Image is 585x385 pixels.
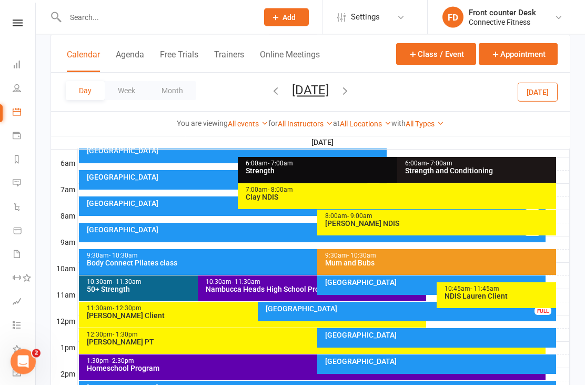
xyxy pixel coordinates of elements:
[340,120,391,128] a: All Locations
[268,160,293,167] span: - 7:00am
[86,174,385,181] div: [GEOGRAPHIC_DATA]
[205,279,424,286] div: 10:30am
[86,312,425,320] div: [PERSON_NAME] Client
[62,10,250,25] input: Search...
[86,253,544,260] div: 9:30am
[469,17,536,27] div: Connective Fitness
[325,253,554,260] div: 9:30am
[405,167,554,175] div: Strength and Conditioning
[11,349,36,374] iframe: Intercom live chat
[67,50,100,72] button: Calendar
[13,101,36,125] a: Calendar
[86,260,544,267] div: Body Connect Pilates class
[86,147,385,155] div: [GEOGRAPHIC_DATA]
[13,125,36,149] a: Payments
[333,119,340,127] strong: at
[51,342,77,355] th: 1pm
[32,349,41,358] span: 2
[325,220,554,228] div: [PERSON_NAME] NDIS
[51,368,77,381] th: 2pm
[86,339,544,346] div: [PERSON_NAME] PT
[268,186,293,194] span: - 8:00am
[325,213,554,220] div: 8:00am
[86,358,544,365] div: 1:30pm
[109,358,134,365] span: - 2:30pm
[268,119,278,127] strong: for
[86,305,425,312] div: 11:30am
[13,338,36,362] a: What's New
[325,358,554,366] div: [GEOGRAPHIC_DATA]
[260,50,320,72] button: Online Meetings
[347,252,376,260] span: - 10:30am
[177,119,228,127] strong: You are viewing
[347,213,372,220] span: - 9:00am
[13,149,36,172] a: Reports
[86,332,544,339] div: 12:30pm
[470,285,499,293] span: - 11:45am
[396,43,476,65] button: Class / Event
[351,5,380,29] span: Settings
[109,252,138,260] span: - 10:30am
[51,289,77,302] th: 11am
[325,260,554,267] div: Mum and Bubs
[160,50,198,72] button: Free Trials
[51,157,77,171] th: 6am
[444,286,554,293] div: 10:45am
[534,308,551,315] div: FULL
[51,236,77,250] th: 9am
[113,305,142,312] span: - 12:30pm
[113,279,142,286] span: - 11:30am
[245,167,543,175] div: Strength
[51,184,77,197] th: 7am
[214,50,244,72] button: Trainers
[51,210,77,223] th: 8am
[518,82,558,101] button: [DATE]
[264,8,309,26] button: Add
[231,279,260,286] span: - 11:30am
[245,161,543,167] div: 6:00am
[77,136,570,149] th: [DATE]
[116,50,144,72] button: Agenda
[245,187,554,194] div: 7:00am
[427,160,452,167] span: - 7:00am
[405,161,554,167] div: 6:00am
[265,305,554,313] div: [GEOGRAPHIC_DATA]
[283,13,296,22] span: Add
[51,263,77,276] th: 10am
[86,365,544,372] div: Homeschool Program
[442,7,463,28] div: FD
[86,286,305,293] div: 50+ Strength
[205,286,424,293] div: Nambucca Heads High School Program
[406,120,444,128] a: All Types
[86,200,544,208] div: [GEOGRAPHIC_DATA]
[444,293,554,300] div: NDIS Lauren Client
[292,83,329,97] button: [DATE]
[228,120,268,128] a: All events
[13,54,36,77] a: Dashboard
[86,279,305,286] div: 10:30am
[113,331,138,339] span: - 1:30pm
[325,279,543,287] div: [GEOGRAPHIC_DATA]
[105,81,148,100] button: Week
[325,332,554,339] div: [GEOGRAPHIC_DATA]
[391,119,406,127] strong: with
[13,77,36,101] a: People
[148,81,196,100] button: Month
[66,81,105,100] button: Day
[13,291,36,314] a: Assessments
[479,43,558,65] button: Appointment
[51,315,77,329] th: 12pm
[13,220,36,243] a: Product Sales
[469,8,536,17] div: Front counter Desk
[245,194,554,201] div: Clay NDIS
[278,120,333,128] a: All Instructors
[86,226,544,234] div: [GEOGRAPHIC_DATA]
